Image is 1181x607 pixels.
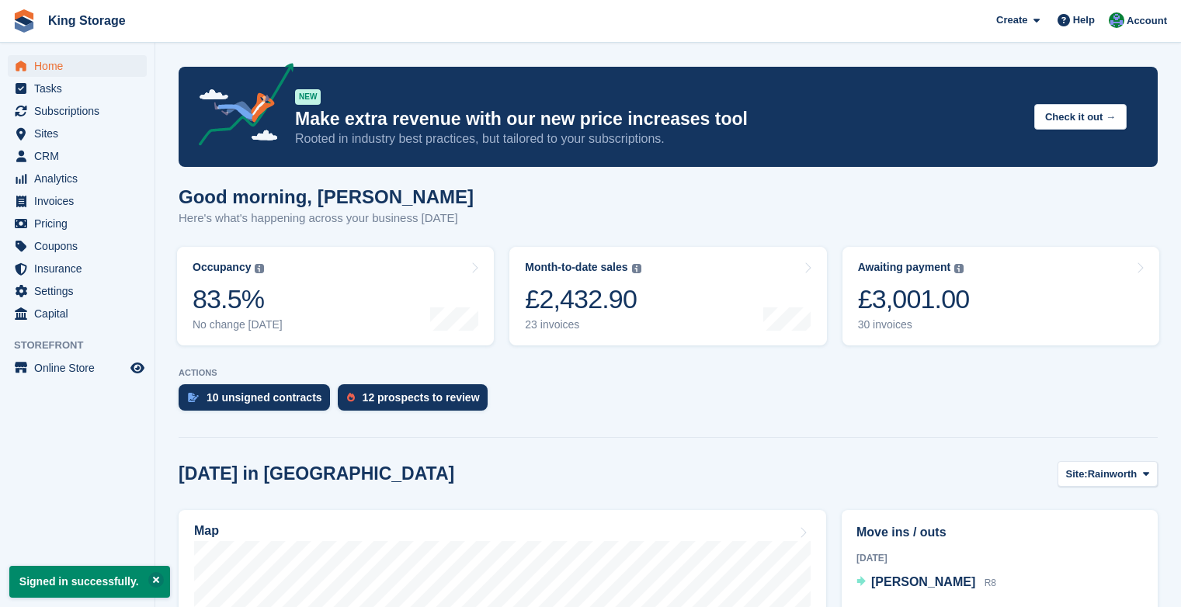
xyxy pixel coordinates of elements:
p: Rooted in industry best practices, but tailored to your subscriptions. [295,130,1022,147]
a: Month-to-date sales £2,432.90 23 invoices [509,247,826,345]
img: price-adjustments-announcement-icon-8257ccfd72463d97f412b2fc003d46551f7dbcb40ab6d574587a9cd5c0d94... [186,63,294,151]
a: menu [8,168,147,189]
a: menu [8,235,147,257]
a: menu [8,357,147,379]
img: stora-icon-8386f47178a22dfd0bd8f6a31ec36ba5ce8667c1dd55bd0f319d3a0aa187defe.svg [12,9,36,33]
span: Invoices [34,190,127,212]
p: Here's what's happening across your business [DATE] [179,210,474,227]
span: Account [1127,13,1167,29]
img: contract_signature_icon-13c848040528278c33f63329250d36e43548de30e8caae1d1a13099fd9432cc5.svg [188,393,199,402]
p: ACTIONS [179,368,1158,378]
div: Occupancy [193,261,251,274]
div: 30 invoices [858,318,970,331]
span: Analytics [34,168,127,189]
div: 12 prospects to review [363,391,480,404]
a: menu [8,190,147,212]
span: Tasks [34,78,127,99]
div: £2,432.90 [525,283,641,315]
div: 10 unsigned contracts [207,391,322,404]
a: Awaiting payment £3,001.00 30 invoices [842,247,1159,345]
img: icon-info-grey-7440780725fd019a000dd9b08b2336e03edf1995a4989e88bcd33f0948082b44.svg [632,264,641,273]
span: Rainworth [1088,467,1138,482]
span: [PERSON_NAME] [871,575,975,588]
h2: Move ins / outs [856,523,1143,542]
a: 10 unsigned contracts [179,384,338,418]
a: menu [8,100,147,122]
span: Settings [34,280,127,302]
img: John King [1109,12,1124,28]
div: NEW [295,89,321,105]
span: Coupons [34,235,127,257]
h2: Map [194,524,219,538]
button: Site: Rainworth [1058,461,1158,487]
h2: [DATE] in [GEOGRAPHIC_DATA] [179,463,454,484]
a: Preview store [128,359,147,377]
a: King Storage [42,8,132,33]
p: Make extra revenue with our new price increases tool [295,108,1022,130]
a: menu [8,145,147,167]
div: Awaiting payment [858,261,951,274]
a: menu [8,78,147,99]
a: Occupancy 83.5% No change [DATE] [177,247,494,345]
span: Site: [1066,467,1088,482]
span: Storefront [14,338,155,353]
span: Subscriptions [34,100,127,122]
a: menu [8,258,147,279]
a: menu [8,280,147,302]
span: Sites [34,123,127,144]
button: Check it out → [1034,104,1127,130]
div: 83.5% [193,283,283,315]
img: icon-info-grey-7440780725fd019a000dd9b08b2336e03edf1995a4989e88bcd33f0948082b44.svg [255,264,264,273]
a: menu [8,123,147,144]
span: CRM [34,145,127,167]
a: [PERSON_NAME] R8 [856,573,996,593]
a: menu [8,213,147,234]
div: [DATE] [856,551,1143,565]
a: menu [8,303,147,324]
a: menu [8,55,147,77]
img: prospect-51fa495bee0391a8d652442698ab0144808aea92771e9ea1ae160a38d050c398.svg [347,393,355,402]
span: R8 [985,578,996,588]
span: Home [34,55,127,77]
img: icon-info-grey-7440780725fd019a000dd9b08b2336e03edf1995a4989e88bcd33f0948082b44.svg [954,264,964,273]
div: £3,001.00 [858,283,970,315]
span: Help [1073,12,1095,28]
div: 23 invoices [525,318,641,331]
p: Signed in successfully. [9,566,170,598]
h1: Good morning, [PERSON_NAME] [179,186,474,207]
span: Pricing [34,213,127,234]
div: Month-to-date sales [525,261,627,274]
a: 12 prospects to review [338,384,495,418]
span: Capital [34,303,127,324]
span: Online Store [34,357,127,379]
span: Create [996,12,1027,28]
div: No change [DATE] [193,318,283,331]
span: Insurance [34,258,127,279]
